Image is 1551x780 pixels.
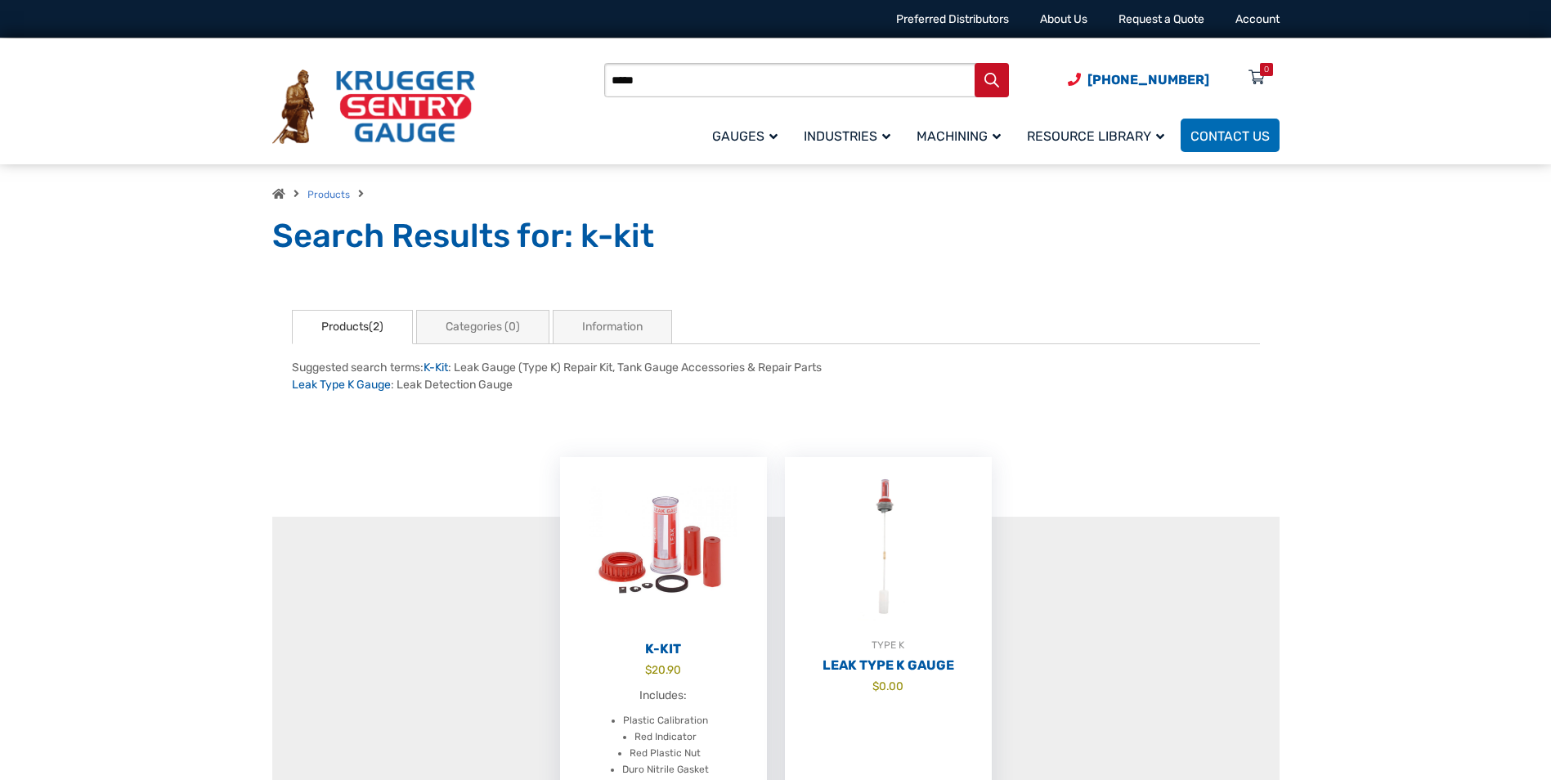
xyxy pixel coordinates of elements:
[560,641,767,657] h2: K-Kit
[292,310,413,344] a: Products(2)
[872,679,879,693] span: $
[292,359,1260,393] div: Suggested search terms: : Leak Gauge (Type K) Repair Kit, Tank Gauge Accessories & Repair Parts :...
[907,116,1017,155] a: Machining
[1027,128,1164,144] span: Resource Library
[576,687,751,705] p: Includes:
[272,216,1280,257] h1: Search Results for: k-kit
[872,679,903,693] bdi: 0.00
[272,69,475,145] img: Krueger Sentry Gauge
[623,713,708,729] li: Plastic Calibration
[785,657,992,674] h2: Leak Type K Gauge
[1068,69,1209,90] a: Phone Number (920) 434-8860
[1087,72,1209,87] span: [PHONE_NUMBER]
[917,128,1001,144] span: Machining
[785,457,992,637] img: Leak Detection Gauge
[560,457,767,637] img: K-Kit
[794,116,907,155] a: Industries
[1190,128,1270,144] span: Contact Us
[645,663,681,676] bdi: 20.90
[1181,119,1280,152] a: Contact Us
[1017,116,1181,155] a: Resource Library
[896,12,1009,26] a: Preferred Distributors
[553,310,672,344] a: Information
[804,128,890,144] span: Industries
[645,663,652,676] span: $
[1264,63,1269,76] div: 0
[634,729,697,746] li: Red Indicator
[292,378,391,392] a: Leak Type K Gauge
[785,637,992,653] div: TYPE K
[630,746,701,762] li: Red Plastic Nut
[1235,12,1280,26] a: Account
[1118,12,1204,26] a: Request a Quote
[307,189,350,200] a: Products
[1040,12,1087,26] a: About Us
[424,361,448,374] a: K-Kit
[712,128,778,144] span: Gauges
[416,310,549,344] a: Categories (0)
[622,762,709,778] li: Duro Nitrile Gasket
[702,116,794,155] a: Gauges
